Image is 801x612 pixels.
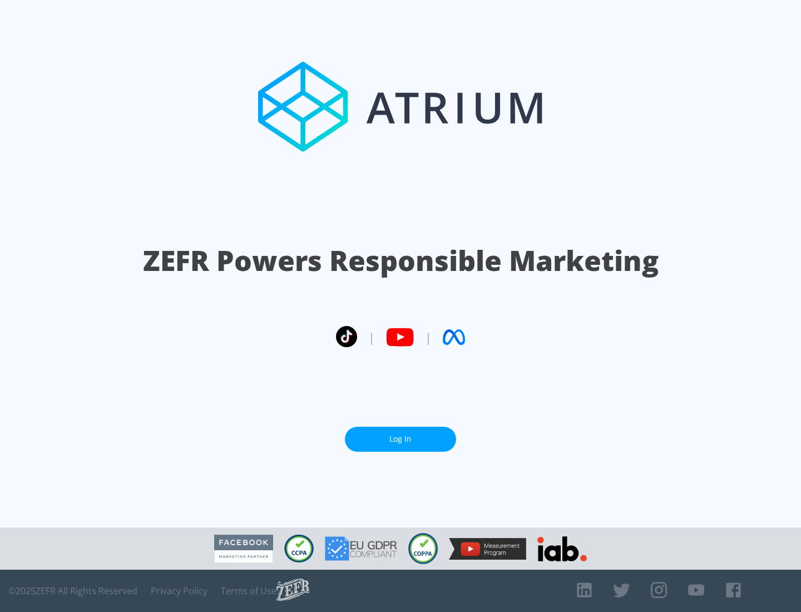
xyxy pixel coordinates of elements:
img: GDPR Compliant [325,536,397,561]
img: IAB [537,536,587,561]
h1: ZEFR Powers Responsible Marketing [143,241,659,280]
span: © 2025 ZEFR All Rights Reserved [8,585,137,596]
a: Terms of Use [221,585,276,596]
a: Privacy Policy [151,585,207,596]
img: Facebook Marketing Partner [214,535,273,563]
span: | [425,329,432,346]
img: YouTube Measurement Program [449,538,526,560]
img: CCPA Compliant [284,535,314,562]
img: COPPA Compliant [408,533,438,564]
a: Log In [345,427,456,452]
span: | [368,329,375,346]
